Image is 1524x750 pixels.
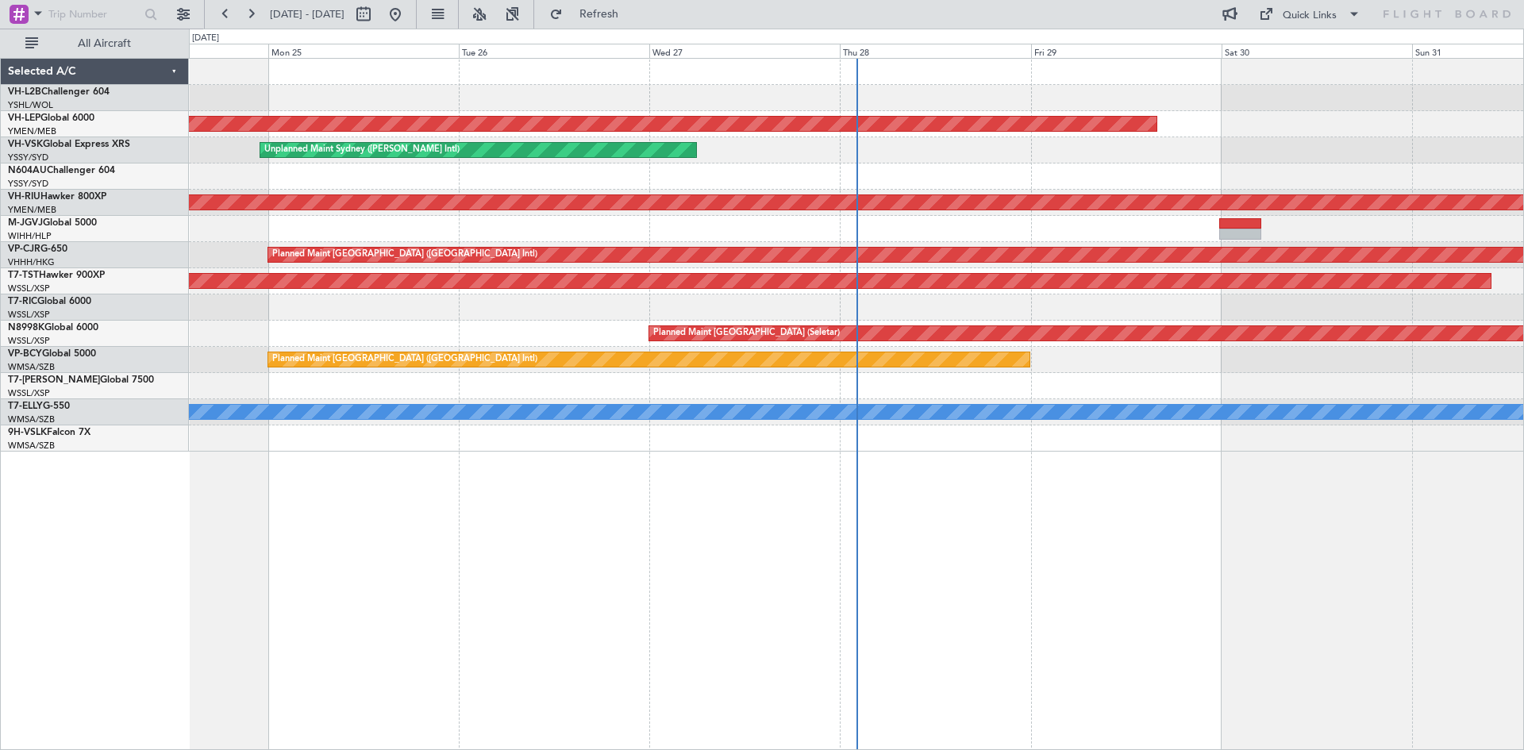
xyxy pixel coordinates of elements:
a: YMEN/MEB [8,204,56,216]
div: Unplanned Maint Sydney ([PERSON_NAME] Intl) [264,138,460,162]
a: YSHL/WOL [8,99,53,111]
a: T7-ELLYG-550 [8,402,70,411]
span: 9H-VSLK [8,428,47,437]
a: T7-RICGlobal 6000 [8,297,91,306]
span: VP-BCY [8,349,42,359]
div: Mon 25 [268,44,459,58]
a: 9H-VSLKFalcon 7X [8,428,90,437]
a: WSSL/XSP [8,335,50,347]
div: Tue 26 [459,44,649,58]
span: VH-L2B [8,87,41,97]
button: Refresh [542,2,637,27]
span: M-JGVJ [8,218,43,228]
a: VH-L2BChallenger 604 [8,87,110,97]
a: WSSL/XSP [8,283,50,294]
a: WSSL/XSP [8,309,50,321]
span: T7-ELLY [8,402,43,411]
span: T7-[PERSON_NAME] [8,375,100,385]
span: T7-RIC [8,297,37,306]
div: Planned Maint [GEOGRAPHIC_DATA] (Seletar) [653,321,840,345]
a: WIHH/HLP [8,230,52,242]
div: Wed 27 [649,44,840,58]
a: VH-RIUHawker 800XP [8,192,106,202]
span: VH-LEP [8,113,40,123]
span: T7-TST [8,271,39,280]
a: N604AUChallenger 604 [8,166,115,175]
a: VHHH/HKG [8,256,55,268]
a: VP-CJRG-650 [8,244,67,254]
a: YSSY/SYD [8,152,48,163]
span: VH-VSK [8,140,43,149]
a: T7-[PERSON_NAME]Global 7500 [8,375,154,385]
a: VH-VSKGlobal Express XRS [8,140,130,149]
span: VH-RIU [8,192,40,202]
a: YMEN/MEB [8,125,56,137]
a: VH-LEPGlobal 6000 [8,113,94,123]
a: N8998KGlobal 6000 [8,323,98,333]
div: Fri 29 [1031,44,1222,58]
a: T7-TSTHawker 900XP [8,271,105,280]
div: Quick Links [1283,8,1337,24]
div: Planned Maint [GEOGRAPHIC_DATA] ([GEOGRAPHIC_DATA] Intl) [272,348,537,371]
button: All Aircraft [17,31,172,56]
span: N8998K [8,323,44,333]
div: [DATE] [192,32,219,45]
div: Thu 28 [840,44,1030,58]
a: WSSL/XSP [8,387,50,399]
span: All Aircraft [41,38,167,49]
a: YSSY/SYD [8,178,48,190]
span: N604AU [8,166,47,175]
a: WMSA/SZB [8,413,55,425]
a: M-JGVJGlobal 5000 [8,218,97,228]
a: WMSA/SZB [8,440,55,452]
a: VP-BCYGlobal 5000 [8,349,96,359]
a: WMSA/SZB [8,361,55,373]
span: VP-CJR [8,244,40,254]
div: Planned Maint [GEOGRAPHIC_DATA] ([GEOGRAPHIC_DATA] Intl) [272,243,537,267]
input: Trip Number [48,2,140,26]
div: Sat 30 [1222,44,1412,58]
span: [DATE] - [DATE] [270,7,344,21]
span: Refresh [566,9,633,20]
button: Quick Links [1251,2,1368,27]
